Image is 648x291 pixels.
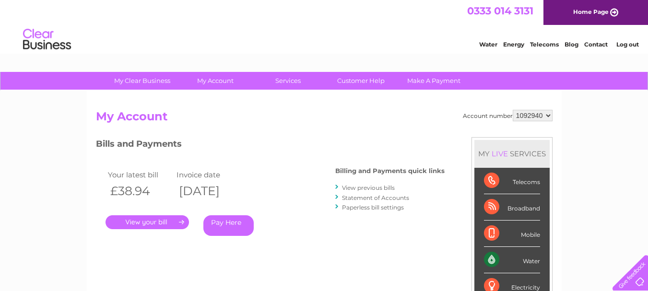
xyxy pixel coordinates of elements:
div: Telecoms [484,168,540,194]
td: Your latest bill [106,168,175,181]
h4: Billing and Payments quick links [335,167,445,175]
a: Statement of Accounts [342,194,409,201]
h3: Bills and Payments [96,137,445,154]
div: MY SERVICES [474,140,550,167]
a: Contact [584,41,608,48]
a: Energy [503,41,524,48]
a: Telecoms [530,41,559,48]
td: Invoice date [174,168,243,181]
a: . [106,215,189,229]
h2: My Account [96,110,553,128]
th: [DATE] [174,181,243,201]
a: Paperless bill settings [342,204,404,211]
img: logo.png [23,25,71,54]
div: Water [484,247,540,273]
a: Customer Help [321,72,401,90]
a: Water [479,41,497,48]
a: Pay Here [203,215,254,236]
th: £38.94 [106,181,175,201]
a: View previous bills [342,184,395,191]
a: Make A Payment [394,72,473,90]
a: 0333 014 3131 [467,5,533,17]
a: Blog [565,41,578,48]
a: Services [248,72,328,90]
div: Broadband [484,194,540,221]
a: My Clear Business [103,72,182,90]
div: LIVE [490,149,510,158]
div: Account number [463,110,553,121]
a: My Account [176,72,255,90]
a: Log out [616,41,639,48]
div: Mobile [484,221,540,247]
div: Clear Business is a trading name of Verastar Limited (registered in [GEOGRAPHIC_DATA] No. 3667643... [98,5,551,47]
